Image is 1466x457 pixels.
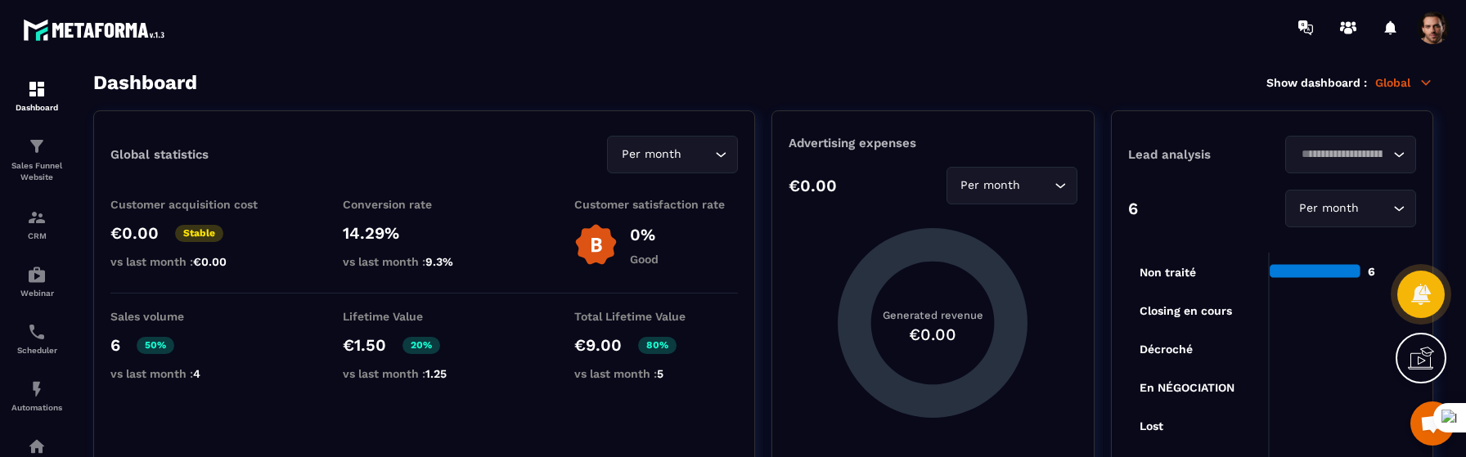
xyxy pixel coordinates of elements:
p: Lead analysis [1128,147,1272,162]
a: formationformationDashboard [4,67,70,124]
p: 80% [638,337,677,354]
p: €0.00 [789,176,837,195]
img: formation [27,137,47,156]
p: Global statistics [110,147,209,162]
p: vs last month : [110,255,274,268]
input: Search for option [1296,146,1389,164]
p: €1.50 [343,335,386,355]
p: Sales Funnel Website [4,160,70,183]
span: €0.00 [193,255,227,268]
p: Total Lifetime Value [574,310,738,323]
p: Scheduler [4,346,70,355]
p: Customer satisfaction rate [574,198,738,211]
input: Search for option [1024,177,1050,195]
p: 6 [1128,199,1138,218]
p: €9.00 [574,335,622,355]
p: vs last month : [574,367,738,380]
p: CRM [4,231,70,240]
span: 1.25 [425,367,447,380]
a: schedulerschedulerScheduler [4,310,70,367]
img: b-badge-o.b3b20ee6.svg [574,223,618,267]
tspan: En NÉGOCIATION [1140,381,1234,394]
p: Webinar [4,289,70,298]
tspan: Lost [1140,419,1163,432]
div: Search for option [1285,190,1416,227]
span: 9.3% [425,255,453,268]
input: Search for option [685,146,711,164]
p: 0% [630,225,659,244]
p: Good [630,253,659,266]
tspan: Closing en cours [1140,304,1232,318]
p: Advertising expenses [789,136,1077,150]
img: formation [27,79,47,99]
p: 14.29% [343,223,506,243]
p: Customer acquisition cost [110,198,274,211]
span: Per month [957,177,1024,195]
img: automations [27,379,47,399]
div: Mở cuộc trò chuyện [1410,401,1455,446]
img: formation [27,208,47,227]
p: €0.00 [110,223,159,243]
p: Conversion rate [343,198,506,211]
img: scheduler [27,322,47,342]
div: Search for option [1285,136,1416,173]
tspan: Non traité [1140,266,1196,279]
div: Search for option [947,167,1077,204]
p: 50% [137,337,174,354]
h3: Dashboard [93,71,197,94]
tspan: Décroché [1140,343,1193,356]
p: Lifetime Value [343,310,506,323]
p: Sales volume [110,310,274,323]
p: vs last month : [343,255,506,268]
span: 4 [193,367,200,380]
p: Show dashboard : [1266,76,1367,89]
a: automationsautomationsAutomations [4,367,70,424]
img: automations [27,437,47,456]
img: logo [23,15,170,45]
div: Search for option [607,136,738,173]
p: Dashboard [4,103,70,112]
a: formationformationCRM [4,195,70,253]
p: Global [1375,75,1433,90]
a: formationformationSales Funnel Website [4,124,70,195]
p: 20% [402,337,440,354]
input: Search for option [1363,199,1389,217]
a: automationsautomationsWebinar [4,253,70,310]
p: 6 [110,335,120,355]
span: Per month [1296,199,1363,217]
p: vs last month : [110,367,274,380]
p: Stable [175,225,223,242]
p: Automations [4,403,70,412]
span: 5 [657,367,663,380]
img: automations [27,265,47,285]
p: vs last month : [343,367,506,380]
span: Per month [618,146,685,164]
